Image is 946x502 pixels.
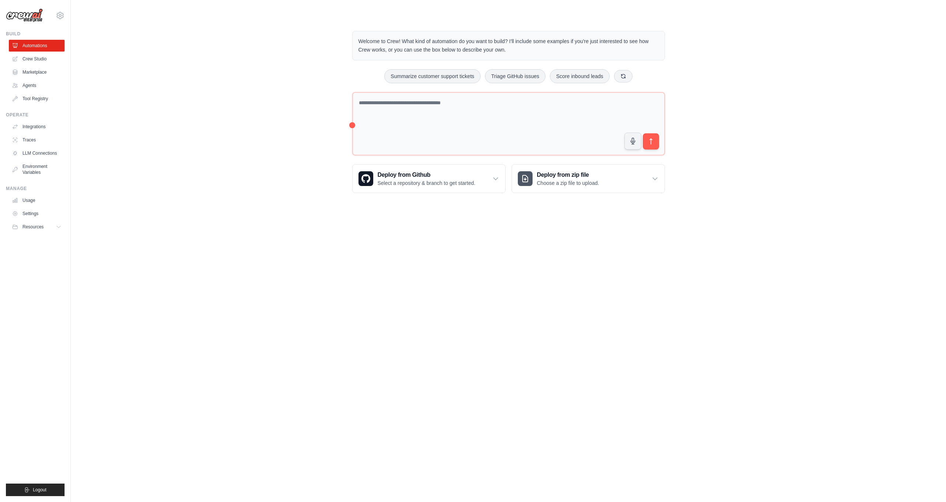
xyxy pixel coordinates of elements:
[6,31,65,37] div: Build
[537,171,599,179] h3: Deploy from zip file
[378,171,475,179] h3: Deploy from Github
[9,80,65,91] a: Agents
[358,37,659,54] p: Welcome to Crew! What kind of automation do you want to build? I'll include some examples if you'...
[9,194,65,206] a: Usage
[33,487,46,493] span: Logout
[6,112,65,118] div: Operate
[9,221,65,233] button: Resources
[485,69,545,83] button: Triage GitHub issues
[9,93,65,105] a: Tool Registry
[9,134,65,146] a: Traces
[9,161,65,178] a: Environment Variables
[9,208,65,220] a: Settings
[9,147,65,159] a: LLM Connections
[9,53,65,65] a: Crew Studio
[9,121,65,133] a: Integrations
[6,186,65,192] div: Manage
[550,69,610,83] button: Score inbound leads
[378,179,475,187] p: Select a repository & branch to get started.
[6,8,43,22] img: Logo
[22,224,44,230] span: Resources
[9,66,65,78] a: Marketplace
[9,40,65,52] a: Automations
[537,179,599,187] p: Choose a zip file to upload.
[384,69,480,83] button: Summarize customer support tickets
[6,484,65,496] button: Logout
